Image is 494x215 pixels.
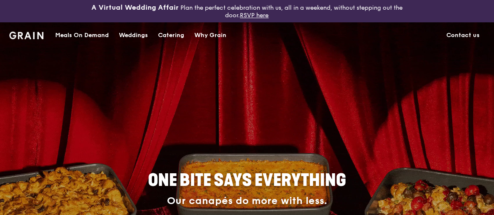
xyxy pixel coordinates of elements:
[158,23,184,48] div: Catering
[9,22,43,47] a: GrainGrain
[194,23,226,48] div: Why Grain
[148,170,346,191] span: ONE BITE SAYS EVERYTHING
[240,12,268,19] a: RSVP here
[114,23,153,48] a: Weddings
[119,23,148,48] div: Weddings
[55,23,109,48] div: Meals On Demand
[153,23,189,48] a: Catering
[441,23,485,48] a: Contact us
[91,3,179,12] h3: A Virtual Wedding Affair
[82,3,411,19] div: Plan the perfect celebration with us, all in a weekend, without stepping out the door.
[9,32,43,39] img: Grain
[189,23,231,48] a: Why Grain
[95,195,399,207] div: Our canapés do more with less.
